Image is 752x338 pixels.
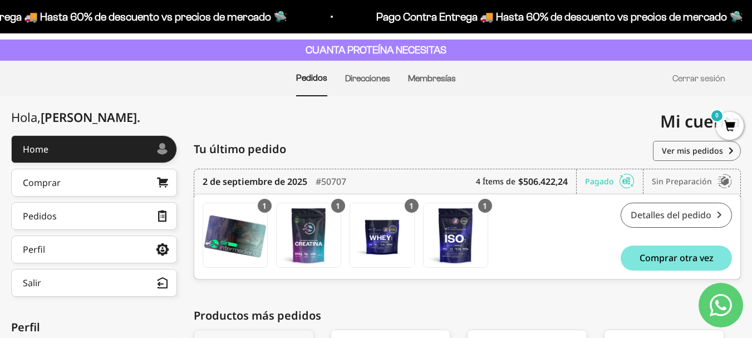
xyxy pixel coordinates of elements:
time: 2 de septiembre de 2025 [203,175,307,188]
a: Pedidos [296,73,327,82]
div: 4 Ítems de [476,169,577,194]
a: Comprar [11,169,177,197]
a: Direcciones [345,74,390,83]
a: Creatina Monohidrato [276,203,341,268]
div: Comprar [23,178,61,187]
div: 1 [331,199,345,213]
strong: CUANTA PROTEÍNA NECESITAS [306,44,446,56]
a: Ver mis pedidos [653,141,741,161]
div: Productos más pedidos [194,307,741,324]
div: Perfil [23,245,45,254]
div: 1 [258,199,272,213]
a: 0 [716,121,744,133]
div: Pagado [585,169,643,194]
img: Translation missing: es.Proteína Whey - Vainilla - Vainilla / 5 libras (2280g) [350,203,414,267]
span: [PERSON_NAME] [41,109,140,125]
a: Detalles del pedido [621,203,732,228]
span: Mi cuenta [660,110,741,133]
a: Membresías [408,74,456,83]
span: Comprar otra vez [640,253,714,262]
a: Home [11,135,177,163]
b: $506.422,24 [518,175,568,188]
span: . [137,109,140,125]
div: Salir [23,278,41,287]
span: Tu último pedido [194,141,286,158]
div: 1 [478,199,492,213]
p: Pago Contra Entrega 🚚 Hasta 60% de descuento vs precios de mercado 🛸 [375,8,742,26]
img: Translation missing: es.Creatina Monohidrato [277,203,341,267]
mark: 0 [710,109,724,123]
a: Membresía Anual [203,203,268,268]
a: Pedidos [11,202,177,230]
div: Hola, [11,110,140,124]
img: Translation missing: es.Membresía Anual [203,203,267,267]
div: Home [23,145,48,154]
div: Pedidos [23,212,57,221]
img: Translation missing: es.Proteína Aislada ISO - Vainilla - Vanilla / 2 libras (910g) [424,203,488,267]
div: Sin preparación [652,169,732,194]
div: 1 [405,199,419,213]
div: #50707 [316,169,346,194]
a: Proteína Whey - Vainilla - Vainilla / 5 libras (2280g) [350,203,415,268]
button: Comprar otra vez [621,246,732,271]
a: Proteína Aislada ISO - Vainilla - Vanilla / 2 libras (910g) [423,203,488,268]
button: Salir [11,269,177,297]
div: Perfil [11,319,177,336]
a: Perfil [11,236,177,263]
a: Cerrar sesión [672,74,725,83]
